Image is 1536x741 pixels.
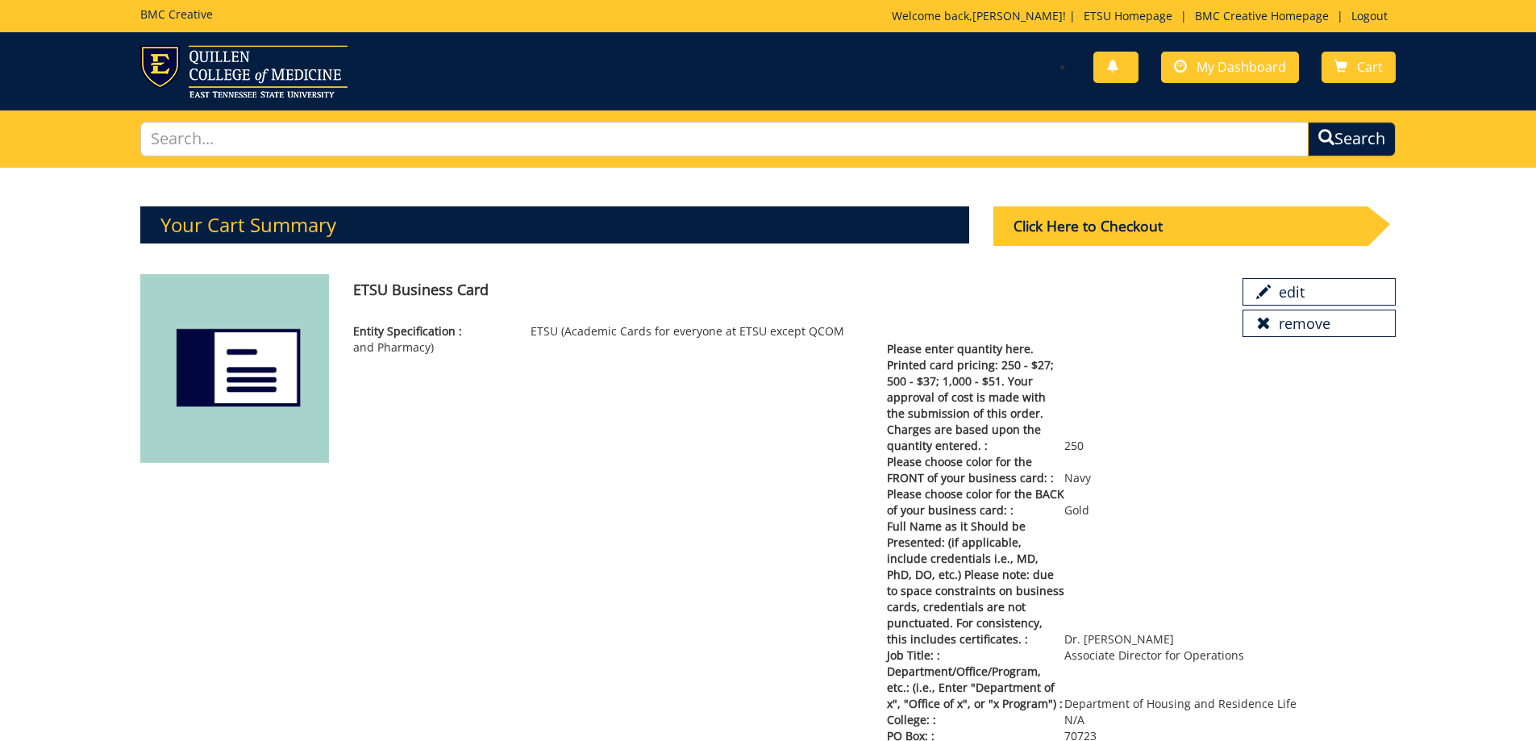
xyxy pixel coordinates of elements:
[887,341,1396,454] p: 250
[887,454,1064,486] span: Please choose color for the FRONT of your business card: :
[887,664,1064,712] span: Department/Office/Program, etc.: (i.e., Enter "Department of x", "Office of x", or "x Program") :
[353,323,862,356] p: ETSU (Academic Cards for everyone at ETSU except QCOM and Pharmacy)
[140,8,213,20] h5: BMC Creative
[887,712,1396,728] p: N/A
[1243,310,1396,337] a: remove
[1343,8,1396,23] a: Logout
[1322,52,1396,83] a: Cart
[887,518,1064,647] span: Full Name as it Should be Presented: (if applicable, include credentials i.e., MD, PhD, DO, etc.)...
[1187,8,1337,23] a: BMC Creative Homepage
[887,486,1396,518] p: Gold
[993,235,1393,250] a: Click Here to Checkout
[140,274,330,464] img: etsu%20business%20card-614b6b15914de3.78613464.png
[892,8,1396,24] p: Welcome back, ! | | |
[1357,58,1383,76] span: Cart
[887,647,1064,664] span: Job Title: :
[972,8,1063,23] a: [PERSON_NAME]
[887,486,1064,518] span: Please choose color for the BACK of your business card: :
[993,206,1367,246] div: Click Here to Checkout
[140,206,969,244] h3: Your Cart Summary
[1308,122,1396,156] button: Search
[353,282,1218,298] h4: ETSU Business Card
[1197,58,1286,76] span: My Dashboard
[140,45,348,98] img: ETSU logo
[887,341,1064,454] span: Please enter quantity here. Printed card pricing: 250 - $27; 500 - $37; 1,000 - $51. Your approva...
[887,518,1396,647] p: Dr. [PERSON_NAME]
[353,323,531,339] span: Entity Specification :
[887,647,1396,664] p: Associate Director for Operations
[1076,8,1180,23] a: ETSU Homepage
[140,122,1309,156] input: Search...
[1161,52,1299,83] a: My Dashboard
[1243,278,1396,306] a: edit
[887,712,1064,728] span: College: :
[887,664,1396,712] p: Department of Housing and Residence Life
[887,454,1396,486] p: Navy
